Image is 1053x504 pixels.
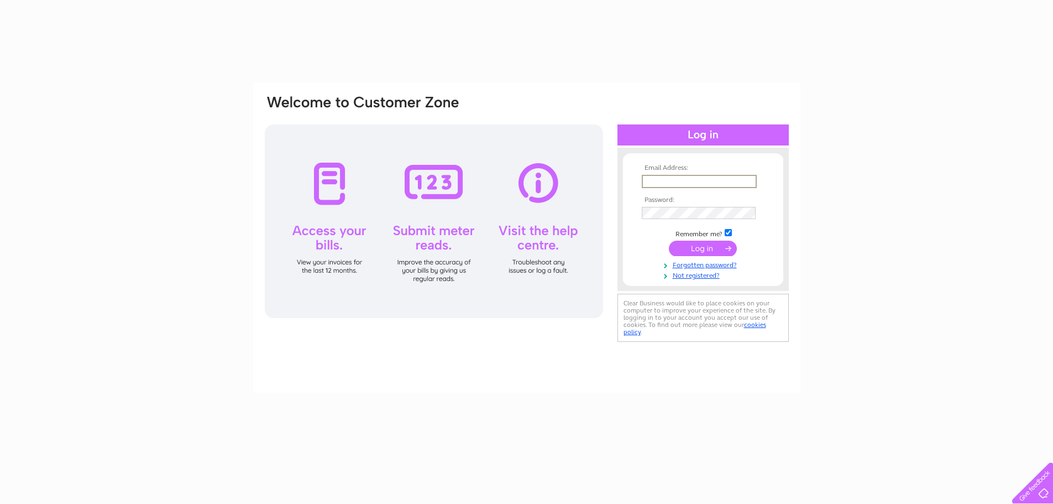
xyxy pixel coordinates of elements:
input: Submit [669,241,737,256]
div: Clear Business would like to place cookies on your computer to improve your experience of the sit... [617,294,789,342]
a: Not registered? [642,269,767,280]
th: Email Address: [639,164,767,172]
td: Remember me? [639,227,767,238]
a: cookies policy [624,321,766,336]
th: Password: [639,196,767,204]
a: Forgotten password? [642,259,767,269]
